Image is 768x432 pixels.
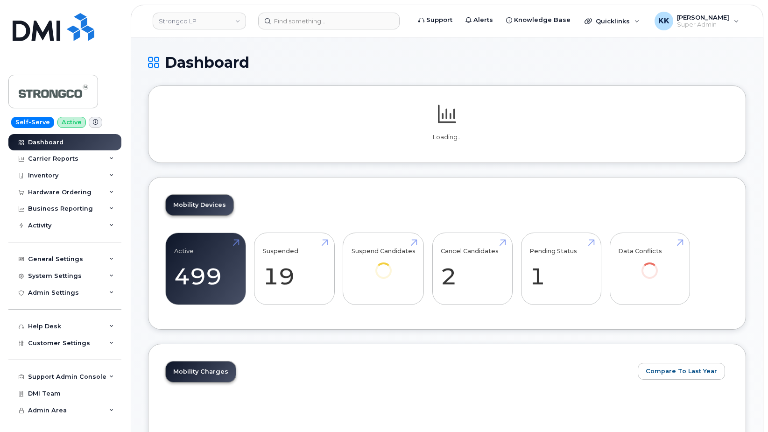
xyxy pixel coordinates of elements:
p: Loading... [165,133,729,142]
a: Active 499 [174,238,237,300]
a: Cancel Candidates 2 [441,238,504,300]
a: Suspended 19 [263,238,326,300]
a: Suspend Candidates [352,238,416,292]
h1: Dashboard [148,54,746,71]
button: Compare To Last Year [638,363,725,380]
a: Mobility Charges [166,361,236,382]
a: Data Conflicts [618,238,681,292]
a: Mobility Devices [166,195,233,215]
span: Compare To Last Year [646,367,717,375]
a: Pending Status 1 [529,238,592,300]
